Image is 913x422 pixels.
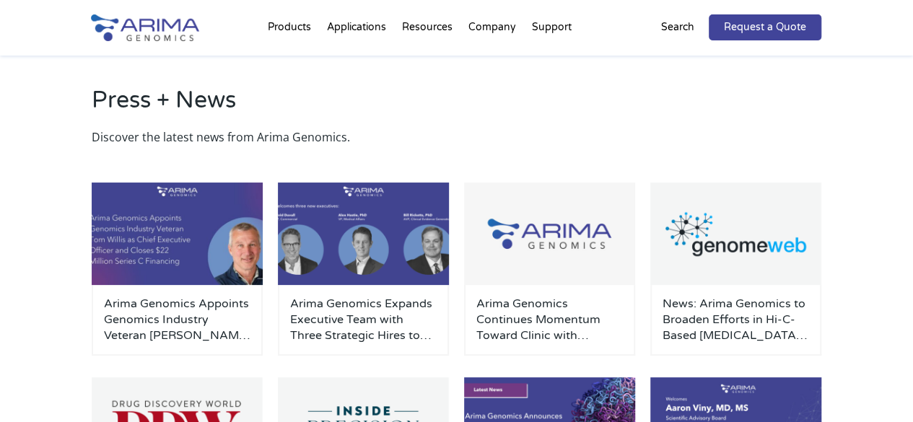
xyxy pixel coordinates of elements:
[92,84,822,128] h2: Press + News
[464,183,636,286] img: Group-929-500x300.jpg
[278,183,450,286] img: Personnel-Announcement-LinkedIn-Carousel-22025-500x300.png
[709,14,821,40] a: Request a Quote
[661,18,694,37] p: Search
[92,183,263,286] img: Personnel-Announcement-LinkedIn-Carousel-22025-1-500x300.jpg
[92,128,822,146] p: Discover the latest news from Arima Genomics.
[650,183,822,286] img: GenomeWeb_Press-Release_Logo-500x300.png
[290,296,437,343] a: Arima Genomics Expands Executive Team with Three Strategic Hires to Advance Clinical Applications...
[91,14,199,41] img: Arima-Genomics-logo
[476,296,624,343] a: Arima Genomics Continues Momentum Toward Clinic with Formation of Clinical Advisory Board
[663,296,810,343] a: News: Arima Genomics to Broaden Efforts in Hi-C-Based [MEDICAL_DATA] Dx
[104,296,251,343] a: Arima Genomics Appoints Genomics Industry Veteran [PERSON_NAME] as Chief Executive Officer and Cl...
